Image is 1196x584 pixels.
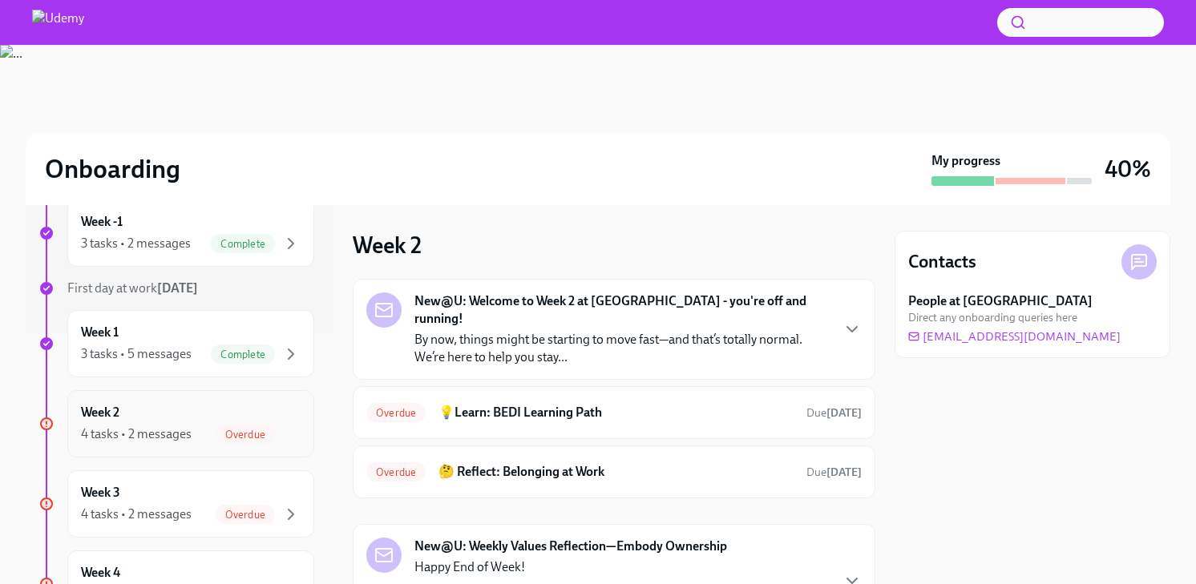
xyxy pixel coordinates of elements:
div: 3 tasks • 2 messages [81,235,191,252]
p: By now, things might be starting to move fast—and that’s totally normal. We’re here to help you s... [414,331,830,366]
h6: Week 4 [81,564,120,582]
a: Week 24 tasks • 2 messagesOverdue [38,390,314,457]
span: Overdue [366,407,426,419]
h6: Week 2 [81,404,119,421]
span: Due [806,465,862,479]
strong: New@U: Welcome to Week 2 at [GEOGRAPHIC_DATA] - you're off and running! [414,292,830,328]
h6: Week -1 [81,213,123,231]
h3: Week 2 [353,231,422,260]
strong: [DATE] [157,280,198,296]
strong: People at [GEOGRAPHIC_DATA] [908,292,1093,310]
strong: My progress [931,152,1000,170]
h6: 💡Learn: BEDI Learning Path [438,404,794,421]
span: Direct any onboarding queries here [908,310,1077,325]
h2: Onboarding [45,153,180,185]
strong: New@U: Weekly Values Reflection—Embody Ownership [414,538,727,555]
a: [EMAIL_ADDRESS][DOMAIN_NAME] [908,328,1121,344]
span: First day at work [67,280,198,296]
span: Overdue [216,429,275,441]
span: Overdue [216,509,275,521]
div: 3 tasks • 5 messages [81,345,192,363]
span: Overdue [366,466,426,478]
p: Happy End of Week! [414,558,830,576]
h3: 40% [1105,155,1151,183]
div: 4 tasks • 2 messages [81,425,192,443]
img: Udemy [32,10,84,35]
a: Week -13 tasks • 2 messagesComplete [38,199,314,267]
a: Overdue🤔 Reflect: Belonging at WorkDue[DATE] [366,459,862,485]
strong: [DATE] [826,406,862,420]
span: Complete [211,238,275,250]
h6: Week 1 [81,324,119,341]
a: First day at work[DATE] [38,280,314,297]
div: 4 tasks • 2 messages [81,505,192,523]
strong: [DATE] [826,465,862,479]
h4: Contacts [908,250,976,274]
a: Overdue💡Learn: BEDI Learning PathDue[DATE] [366,400,862,425]
a: Week 13 tasks • 5 messagesComplete [38,310,314,377]
h6: 🤔 Reflect: Belonging at Work [438,463,794,481]
span: Due [806,406,862,420]
h6: Week 3 [81,484,120,501]
a: Week 34 tasks • 2 messagesOverdue [38,470,314,538]
span: Complete [211,348,275,360]
span: August 23rd, 2025 17:00 [806,405,862,421]
span: August 23rd, 2025 17:00 [806,465,862,480]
